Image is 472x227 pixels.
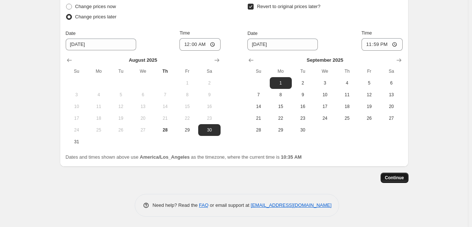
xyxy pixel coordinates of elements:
[314,77,336,89] button: Wednesday September 3 2025
[199,202,208,208] a: FAQ
[91,68,107,74] span: Mo
[295,104,311,109] span: 16
[154,124,176,136] button: Today Thursday August 28 2025
[179,38,221,51] input: 12:00
[270,112,292,124] button: Monday September 22 2025
[176,89,198,101] button: Friday August 8 2025
[88,101,110,112] button: Monday August 11 2025
[361,104,377,109] span: 19
[339,92,355,98] span: 11
[201,104,217,109] span: 16
[336,89,358,101] button: Thursday September 11 2025
[380,77,402,89] button: Saturday September 6 2025
[135,115,151,121] span: 20
[110,89,132,101] button: Tuesday August 5 2025
[257,4,320,9] span: Revert to original prices later?
[250,127,266,133] span: 28
[69,92,85,98] span: 3
[132,124,154,136] button: Wednesday August 27 2025
[69,115,85,121] span: 17
[135,104,151,109] span: 13
[201,92,217,98] span: 9
[314,112,336,124] button: Wednesday September 24 2025
[295,127,311,133] span: 30
[66,30,76,36] span: Date
[273,68,289,74] span: Mo
[201,80,217,86] span: 2
[358,77,380,89] button: Friday September 5 2025
[317,68,333,74] span: We
[314,89,336,101] button: Wednesday September 10 2025
[339,80,355,86] span: 4
[179,80,195,86] span: 1
[157,92,173,98] span: 7
[317,104,333,109] span: 17
[66,154,302,160] span: Dates and times shown above use as the timezone, where the current time is
[113,104,129,109] span: 12
[154,65,176,77] th: Thursday
[292,77,314,89] button: Tuesday September 2 2025
[385,175,404,181] span: Continue
[383,68,399,74] span: Sa
[317,80,333,86] span: 3
[153,202,199,208] span: Need help? Read the
[132,65,154,77] th: Wednesday
[132,101,154,112] button: Wednesday August 13 2025
[176,77,198,89] button: Friday August 1 2025
[198,65,220,77] th: Saturday
[362,30,372,36] span: Time
[361,115,377,121] span: 26
[201,115,217,121] span: 23
[198,124,220,136] button: Saturday August 30 2025
[383,92,399,98] span: 13
[336,101,358,112] button: Thursday September 18 2025
[383,115,399,121] span: 27
[270,101,292,112] button: Monday September 15 2025
[358,101,380,112] button: Friday September 19 2025
[380,89,402,101] button: Saturday September 13 2025
[135,127,151,133] span: 27
[314,65,336,77] th: Wednesday
[179,68,195,74] span: Fr
[154,112,176,124] button: Thursday August 21 2025
[336,65,358,77] th: Thursday
[361,80,377,86] span: 5
[273,127,289,133] span: 29
[270,124,292,136] button: Monday September 29 2025
[75,14,117,19] span: Change prices later
[179,92,195,98] span: 8
[91,127,107,133] span: 25
[273,92,289,98] span: 8
[91,92,107,98] span: 4
[179,104,195,109] span: 15
[88,124,110,136] button: Monday August 25 2025
[361,68,377,74] span: Fr
[292,101,314,112] button: Tuesday September 16 2025
[250,115,266,121] span: 21
[157,115,173,121] span: 21
[157,104,173,109] span: 14
[135,68,151,74] span: We
[179,127,195,133] span: 29
[69,68,85,74] span: Su
[135,92,151,98] span: 6
[91,115,107,121] span: 18
[247,30,257,36] span: Date
[247,65,269,77] th: Sunday
[270,77,292,89] button: Monday September 1 2025
[336,112,358,124] button: Thursday September 25 2025
[91,104,107,109] span: 11
[176,101,198,112] button: Friday August 15 2025
[380,112,402,124] button: Saturday September 27 2025
[358,89,380,101] button: Friday September 12 2025
[140,154,190,160] b: America/Los_Angeles
[75,4,116,9] span: Change prices now
[295,115,311,121] span: 23
[270,89,292,101] button: Monday September 8 2025
[295,68,311,74] span: Tu
[198,89,220,101] button: Saturday August 9 2025
[247,112,269,124] button: Sunday September 21 2025
[212,55,222,65] button: Show next month, September 2025
[339,104,355,109] span: 18
[198,101,220,112] button: Saturday August 16 2025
